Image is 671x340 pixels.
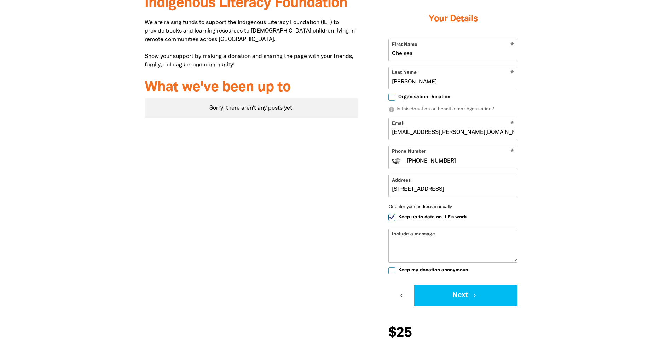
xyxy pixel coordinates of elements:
div: Paginated content [145,98,359,118]
i: Required [510,149,514,156]
p: Is this donation on behalf of an Organisation? [388,106,517,113]
i: info [388,106,395,113]
p: We are raising funds to support the Indigenous Literacy Foundation (ILF) to provide books and lea... [145,18,359,69]
h3: Your Details [388,5,517,33]
input: Keep my donation anonymous [388,267,395,274]
div: Sorry, there aren't any posts yet. [145,98,359,118]
input: Organisation Donation [388,94,395,101]
button: Next chevron_right [414,285,517,306]
button: chevron_left [388,285,414,306]
i: chevron_left [398,292,405,299]
span: Keep my donation anonymous [398,267,468,274]
span: Organisation Donation [398,94,450,100]
input: Keep up to date on ILF's work [388,214,395,221]
button: Or enter your address manually [388,204,517,209]
span: Keep up to date on ILF's work [398,214,467,221]
h3: What we've been up to [145,80,359,95]
i: chevron_right [472,292,478,299]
